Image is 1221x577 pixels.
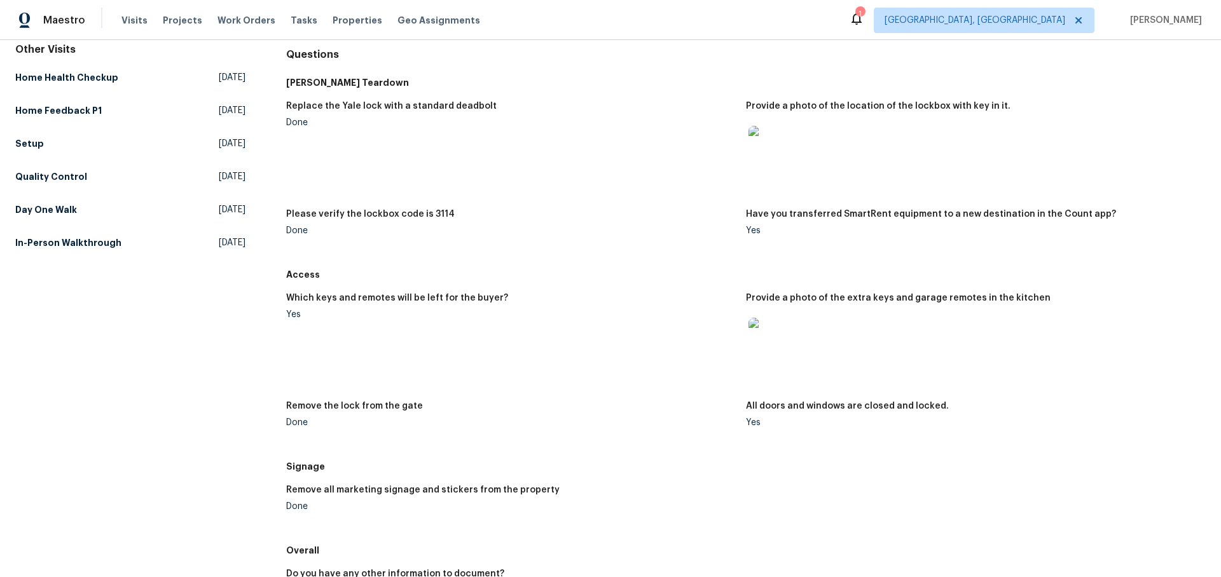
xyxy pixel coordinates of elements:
span: [DATE] [219,170,245,183]
span: [DATE] [219,203,245,216]
div: Yes [286,310,736,319]
div: Done [286,502,736,511]
div: Yes [746,226,1196,235]
a: Setup[DATE] [15,132,245,155]
h5: Quality Control [15,170,87,183]
span: Work Orders [217,14,275,27]
div: 1 [855,8,864,20]
span: [DATE] [219,104,245,117]
h5: Which keys and remotes will be left for the buyer? [286,294,508,302]
h5: Signage [286,460,1206,473]
h5: Have you transferred SmartRent equipment to a new destination in the Count app? [746,210,1116,219]
h5: Please verify the lockbox code is 3114 [286,210,455,219]
span: [PERSON_NAME] [1125,14,1202,27]
span: Tasks [291,16,317,25]
h5: Replace the Yale lock with a standard deadbolt [286,102,497,111]
span: Maestro [43,14,85,27]
span: Visits [121,14,148,27]
span: [DATE] [219,71,245,84]
span: Geo Assignments [397,14,480,27]
h5: Access [286,268,1206,281]
h5: Provide a photo of the location of the lockbox with key in it. [746,102,1011,111]
span: Projects [163,14,202,27]
h5: All doors and windows are closed and locked. [746,402,949,411]
span: [DATE] [219,137,245,150]
h5: Remove all marketing signage and stickers from the property [286,485,560,494]
h5: Provide a photo of the extra keys and garage remotes in the kitchen [746,294,1051,302]
div: Other Visits [15,43,245,56]
h5: In-Person Walkthrough [15,236,121,249]
div: Yes [746,418,1196,427]
a: Quality Control[DATE] [15,165,245,188]
h5: Setup [15,137,44,150]
h5: Day One Walk [15,203,77,216]
span: [DATE] [219,236,245,249]
a: In-Person Walkthrough[DATE] [15,231,245,254]
h5: Home Feedback P1 [15,104,102,117]
a: Home Feedback P1[DATE] [15,99,245,122]
a: Day One Walk[DATE] [15,198,245,221]
div: Done [286,418,736,427]
h5: [PERSON_NAME] Teardown [286,76,1206,89]
span: [GEOGRAPHIC_DATA], [GEOGRAPHIC_DATA] [885,14,1065,27]
h5: Remove the lock from the gate [286,402,423,411]
div: Done [286,226,736,235]
h4: Questions [286,48,1206,61]
a: Home Health Checkup[DATE] [15,66,245,89]
span: Properties [333,14,382,27]
h5: Overall [286,544,1206,557]
h5: Home Health Checkup [15,71,118,84]
div: Done [286,118,736,127]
